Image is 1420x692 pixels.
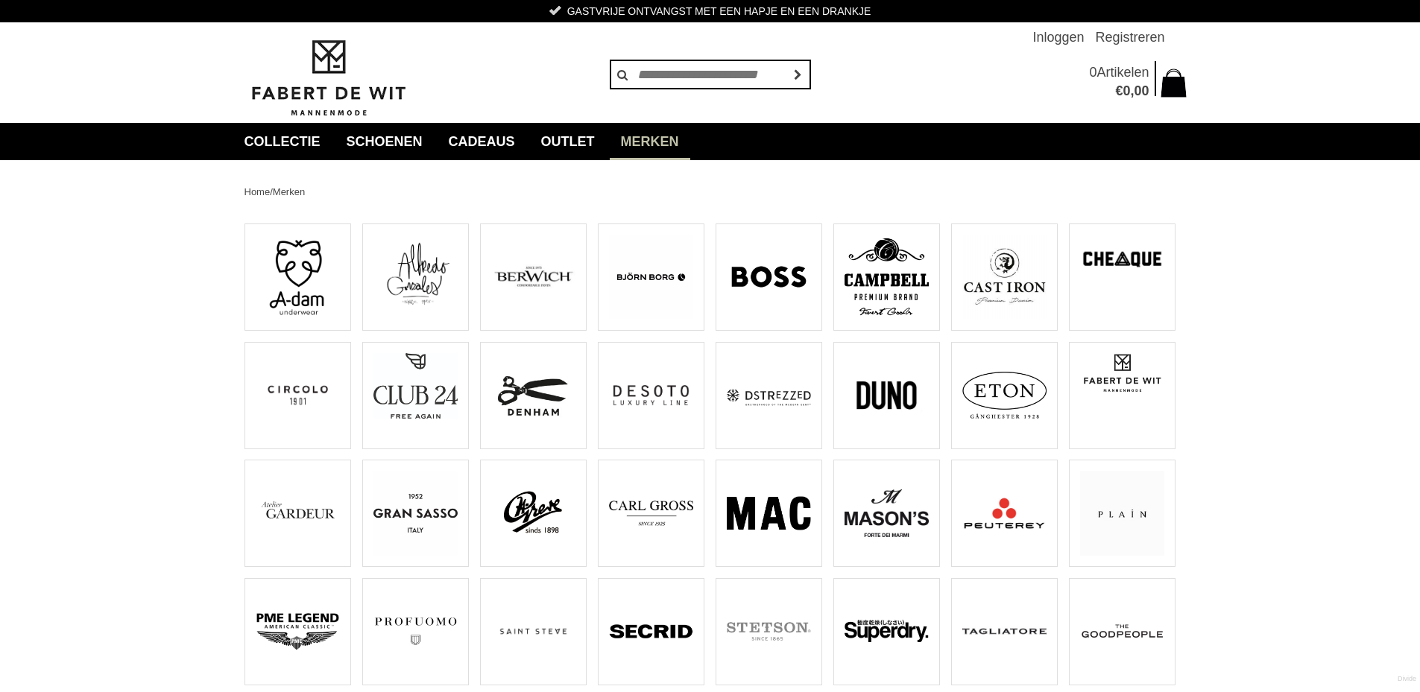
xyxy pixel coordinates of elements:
a: SUPERDRY [833,578,940,685]
a: Duno [833,342,940,449]
img: Cheaque [1080,235,1164,285]
img: Duno [845,353,929,437]
a: collectie [233,123,332,160]
img: Alfredo Gonzales [373,235,458,310]
img: Campbell [845,235,929,319]
img: Dstrezzed [727,353,811,437]
a: PME LEGEND [244,578,351,685]
a: CAST IRON [951,223,1058,331]
img: The Goodpeople [1080,589,1164,673]
a: STETSON [716,578,822,685]
a: Campbell [833,223,940,331]
img: GROSS [609,471,693,555]
a: Cadeaus [438,123,526,160]
a: Home [244,186,271,197]
a: Tagliatore [951,578,1058,685]
img: DENHAM [491,353,575,437]
img: SECRID [609,589,693,673]
img: STETSON [727,589,811,673]
span: Artikelen [1096,65,1149,80]
img: Saint Steve [491,589,575,673]
a: Divide [1398,670,1416,688]
a: Masons [833,460,940,567]
img: Circolo [256,353,340,437]
a: GREVE [480,460,587,567]
a: DENHAM [480,342,587,449]
img: GRAN SASSO [373,471,458,555]
img: PME LEGEND [256,589,340,673]
img: ETON [962,353,1047,437]
a: BOSS [716,223,822,331]
img: PEUTEREY [962,471,1047,555]
img: Tagliatore [962,589,1047,673]
img: Plain [1080,471,1164,555]
a: Outlet [530,123,606,160]
img: PROFUOMO [373,589,458,673]
img: GREVE [491,471,575,555]
span: 0 [1123,83,1130,98]
a: Merken [610,123,690,160]
a: The Goodpeople [1069,578,1176,685]
img: CAST IRON [962,235,1047,319]
a: Alfredo Gonzales [362,223,469,331]
a: ETON [951,342,1058,449]
a: PROFUOMO [362,578,469,685]
a: BJÖRN BORG [598,223,704,331]
a: Cheaque [1069,223,1176,331]
img: BJÖRN BORG [609,235,693,319]
a: Inloggen [1032,22,1084,52]
a: Circolo [244,342,351,449]
a: Registreren [1095,22,1164,52]
img: GARDEUR [256,471,340,555]
img: Desoto [609,353,693,437]
span: / [270,186,273,197]
img: FABERT DE WIT [1080,353,1164,393]
span: 0 [1089,65,1096,80]
a: PEUTEREY [951,460,1058,567]
a: Plain [1069,460,1176,567]
a: SECRID [598,578,704,685]
a: Dstrezzed [716,342,822,449]
img: A-DAM [256,235,340,319]
a: Saint Steve [480,578,587,685]
img: Club 24 [373,353,458,419]
a: Club 24 [362,342,469,449]
img: SUPERDRY [845,589,929,673]
img: Fabert de Wit [244,38,412,118]
a: A-DAM [244,223,351,331]
img: MAC [727,471,811,555]
a: MAC [716,460,822,567]
img: Berwich [491,235,575,319]
a: Berwich [480,223,587,331]
a: GRAN SASSO [362,460,469,567]
span: 00 [1134,83,1149,98]
a: GROSS [598,460,704,567]
a: Desoto [598,342,704,449]
span: € [1115,83,1123,98]
a: Schoenen [335,123,434,160]
img: BOSS [727,235,811,319]
a: FABERT DE WIT [1069,342,1176,449]
img: Masons [845,471,929,555]
a: GARDEUR [244,460,351,567]
a: Merken [273,186,305,197]
span: , [1130,83,1134,98]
